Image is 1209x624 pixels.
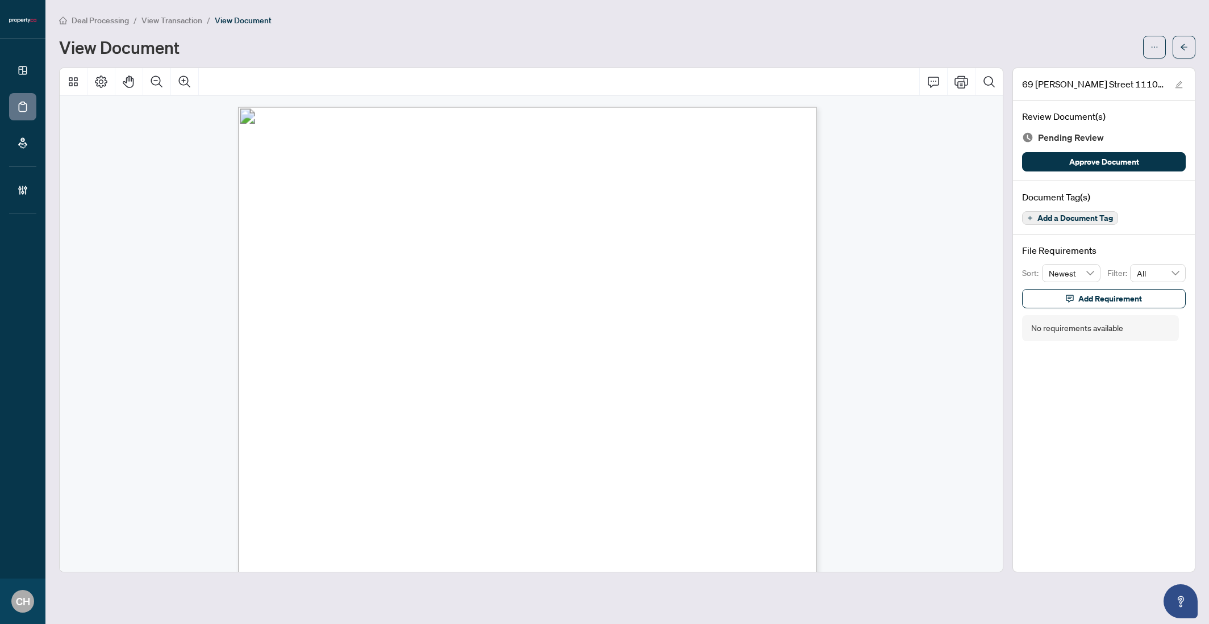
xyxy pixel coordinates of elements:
li: / [207,14,210,27]
li: / [134,14,137,27]
span: Approve Document [1069,153,1139,171]
h4: Document Tag(s) [1022,190,1186,204]
span: Deal Processing [72,15,129,26]
span: Add Requirement [1078,290,1142,308]
span: home [59,16,67,24]
button: Approve Document [1022,152,1186,171]
span: Newest [1049,265,1094,282]
img: Document Status [1022,132,1033,143]
span: edit [1175,81,1183,89]
div: No requirements available [1031,322,1123,334]
span: View Transaction [141,15,202,26]
span: CH [16,593,30,609]
button: Add Requirement [1022,289,1186,308]
span: All [1137,265,1179,282]
span: View Document [215,15,272,26]
span: plus [1027,215,1033,221]
span: 69 [PERSON_NAME] Street 1110_2025-08-26 17_51_16.pdf [1022,77,1164,91]
span: Pending Review [1038,130,1104,145]
button: Add a Document Tag [1022,211,1118,225]
span: Add a Document Tag [1037,214,1113,222]
h4: File Requirements [1022,244,1186,257]
span: arrow-left [1180,43,1188,51]
h4: Review Document(s) [1022,110,1186,123]
h1: View Document [59,38,180,56]
p: Sort: [1022,267,1042,279]
img: logo [9,17,36,24]
p: Filter: [1107,267,1130,279]
button: Open asap [1164,584,1198,618]
span: ellipsis [1150,43,1158,51]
